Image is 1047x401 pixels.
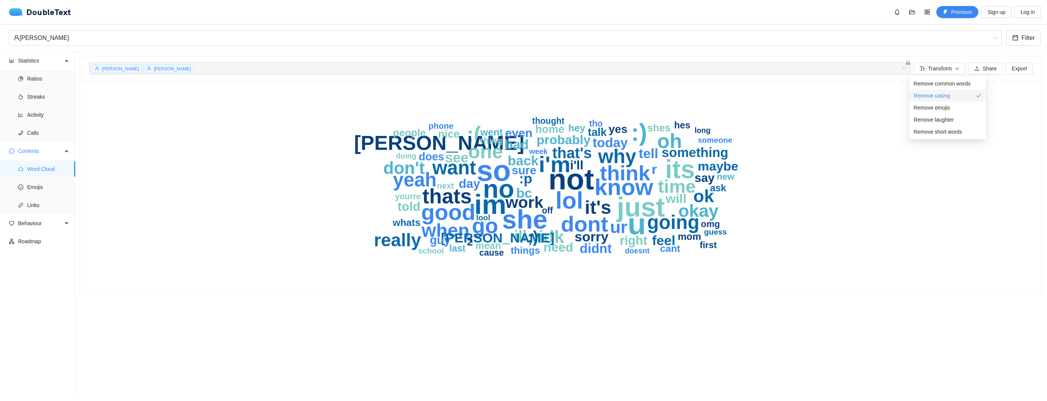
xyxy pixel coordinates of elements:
text: yeah [393,169,437,191]
span: Premium [951,8,972,16]
text: something [662,145,728,160]
text: school [418,246,444,255]
text: [PERSON_NAME] [441,230,555,245]
span: cloud [18,166,23,172]
text: when [421,220,470,241]
text: whats [393,217,421,228]
text: told [398,200,420,213]
span: Remove laughter [914,116,954,124]
button: bell [891,6,903,18]
span: Transform [928,64,952,73]
text: dont [561,212,608,236]
span: [PERSON_NAME] [154,66,191,72]
span: link [18,203,23,208]
text: it's [585,197,611,218]
span: Streaks [27,89,69,104]
text: sorry [575,229,609,244]
span: line-chart [18,112,23,117]
button: folder-open [906,6,918,18]
text: idk [539,227,565,247]
text: mom [678,231,701,242]
text: maybe [698,159,738,173]
span: Export [1012,64,1027,73]
text: 2 [467,236,473,248]
text: tell [639,146,658,161]
button: font-sizeTransformdown [914,63,965,75]
button: uploadShare [968,63,1003,75]
text: mean [475,240,501,252]
text: going [647,212,700,233]
span: pie-chart [18,76,23,81]
text: :p [519,171,532,186]
text: good [421,200,475,224]
div: [PERSON_NAME] [14,31,991,45]
span: upload [974,66,980,72]
text: off [542,206,553,215]
span: bell [892,9,903,15]
text: will [665,191,686,206]
text: ur [610,217,627,237]
span: Word Cloud [27,162,69,177]
text: think [600,161,651,185]
text: yes [609,123,627,135]
text: work [505,193,543,211]
text: didnt [580,241,612,256]
text: day [459,177,480,191]
text: talk [588,126,607,138]
span: Emojis [27,180,69,195]
text: ask [710,182,727,194]
span: Log in [1021,8,1035,16]
text: know [595,174,653,200]
text: thats [422,184,472,208]
text: one [468,140,503,162]
text: go [472,213,498,238]
text: :( [467,122,481,146]
text: bad [505,137,529,152]
img: logo [9,8,26,16]
text: i'll [570,158,583,172]
text: omg [701,219,720,229]
text: guy [430,233,451,247]
text: not [548,163,594,196]
button: Export [1006,63,1033,75]
text: doing [396,152,416,160]
text: right [620,233,647,247]
text: shes [647,122,671,134]
span: Remove common words [914,79,971,88]
text: last [449,243,466,253]
span: calendar [1012,35,1018,42]
text: im [474,189,506,220]
span: smile [18,184,23,190]
text: its [665,155,695,183]
text: lool [476,213,490,222]
span: Amy Chung [14,31,997,45]
span: apartment [9,239,14,244]
text: no [483,174,514,203]
text: nice [438,128,460,140]
text: even [505,126,533,140]
text: long [695,126,711,134]
text: time [658,176,696,197]
span: bar-chart [9,58,14,63]
text: home [535,123,564,135]
text: say [695,171,715,184]
text: probably [537,133,591,147]
text: lol [555,187,583,213]
span: font-size [920,66,925,72]
span: lock [905,60,911,65]
text: u [628,207,646,241]
text: someone [698,136,732,144]
span: user [95,66,99,71]
button: Log in [1015,6,1041,18]
text: just [616,192,665,222]
span: Statistics [18,53,62,68]
text: sure [512,164,536,177]
text: doesnt [625,247,650,255]
span: Remove casing [914,91,950,100]
span: thunderbolt [943,9,948,15]
text: back [508,153,539,168]
text: why [598,145,636,167]
text: she [502,205,548,234]
text: i'm [539,152,571,177]
text: week [529,147,548,156]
